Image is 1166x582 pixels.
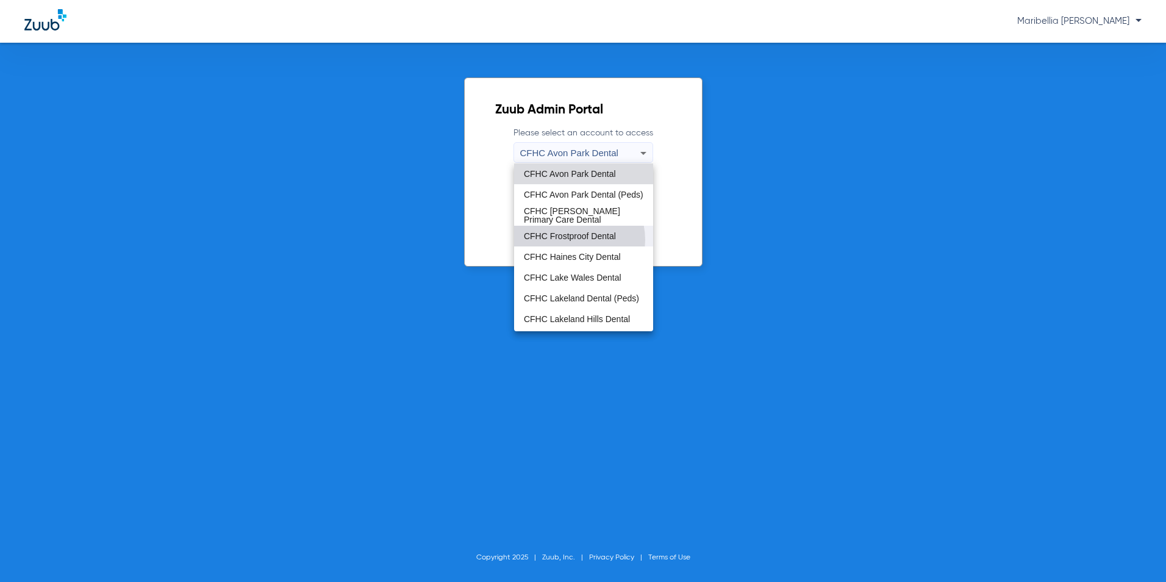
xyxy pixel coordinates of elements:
[524,253,621,261] span: CFHC Haines City Dental
[524,294,639,303] span: CFHC Lakeland Dental (Peds)
[524,273,621,282] span: CFHC Lake Wales Dental
[524,207,643,224] span: CFHC [PERSON_NAME] Primary Care Dental
[524,170,616,178] span: CFHC Avon Park Dental
[524,190,643,199] span: CFHC Avon Park Dental (Peds)
[524,315,630,323] span: CFHC Lakeland Hills Dental
[524,232,616,240] span: CFHC Frostproof Dental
